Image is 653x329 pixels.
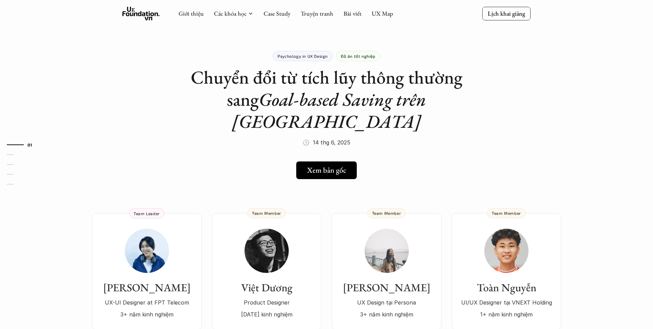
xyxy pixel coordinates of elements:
p: [DATE] kinh nghiệm [219,309,315,319]
p: Team Member [492,211,521,215]
h3: Toàn Nguyễn [458,281,554,294]
p: 3+ năm kinh nghiệm [99,309,195,319]
a: Bài viết [344,10,362,17]
h3: Việt Dương [219,281,315,294]
p: Lịch khai giảng [488,10,525,17]
h5: Xem bản gốc [307,166,346,175]
p: 1+ năm kinh nghiệm [458,309,554,319]
h3: [PERSON_NAME] [338,281,435,294]
p: Product Designer [219,297,315,308]
a: Giới thiệu [179,10,204,17]
a: UX Map [372,10,393,17]
p: UI/UX Designer tại VNEXT Holding [458,297,554,308]
a: Lịch khai giảng [482,7,531,20]
p: UX Design tại Persona [338,297,435,308]
p: Đồ án tốt nghiệp [341,54,375,58]
a: Xem bản gốc [296,161,357,179]
h1: Chuyển đổi từ tích lũy thông thường sang [190,66,463,132]
p: 3+ năm kinh nghiệm [338,309,435,319]
a: Truyện tranh [301,10,333,17]
a: 01 [7,141,39,149]
h3: [PERSON_NAME] [99,281,195,294]
a: Case Study [264,10,290,17]
p: Psychology in UX Design [278,54,328,58]
p: Team Member [372,211,401,215]
p: Team Leader [134,211,160,216]
strong: 01 [28,142,32,147]
p: Team Member [252,211,281,215]
a: Các khóa học [214,10,247,17]
em: Goal-based Saving trên [GEOGRAPHIC_DATA] [232,87,430,133]
p: UX-UI Designer at FPT Telecom [99,297,195,308]
p: 🕔 14 thg 6, 2025 [303,137,350,148]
